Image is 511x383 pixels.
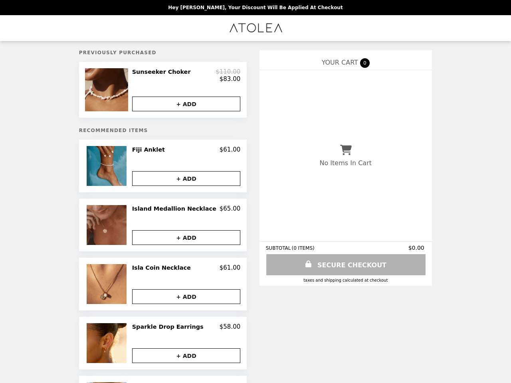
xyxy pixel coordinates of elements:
h5: Recommended Items [79,128,247,133]
button: + ADD [132,171,241,186]
h5: Previously Purchased [79,50,247,55]
img: Isla Coin Necklace [87,264,129,304]
p: $61.00 [220,146,241,153]
h2: Fiji Anklet [132,146,168,153]
button: + ADD [132,97,241,111]
span: YOUR CART [322,59,358,66]
img: Fiji Anklet [87,146,129,186]
img: Sunseeker Choker [85,68,130,111]
img: Brand Logo [228,20,283,36]
h2: Sparkle Drop Earrings [132,323,207,330]
img: Sparkle Drop Earrings [87,323,129,363]
span: $0.00 [408,245,426,251]
div: Taxes and Shipping calculated at checkout [266,278,426,282]
p: $58.00 [220,323,241,330]
p: $65.00 [220,205,241,212]
span: SUBTOTAL [266,245,292,251]
span: ( 0 ITEMS ) [292,245,315,251]
button: + ADD [132,289,241,304]
h2: Isla Coin Necklace [132,264,194,271]
button: + ADD [132,230,241,245]
p: Hey [PERSON_NAME], your discount will be applied at checkout [168,5,343,10]
p: $61.00 [220,264,241,271]
button: + ADD [132,348,241,363]
h2: Sunseeker Choker [132,68,194,75]
p: No Items In Cart [320,159,372,167]
h2: Island Medallion Necklace [132,205,220,212]
p: $83.00 [220,75,241,83]
span: 0 [360,58,370,68]
img: Island Medallion Necklace [87,205,129,245]
p: $110.00 [216,68,240,75]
